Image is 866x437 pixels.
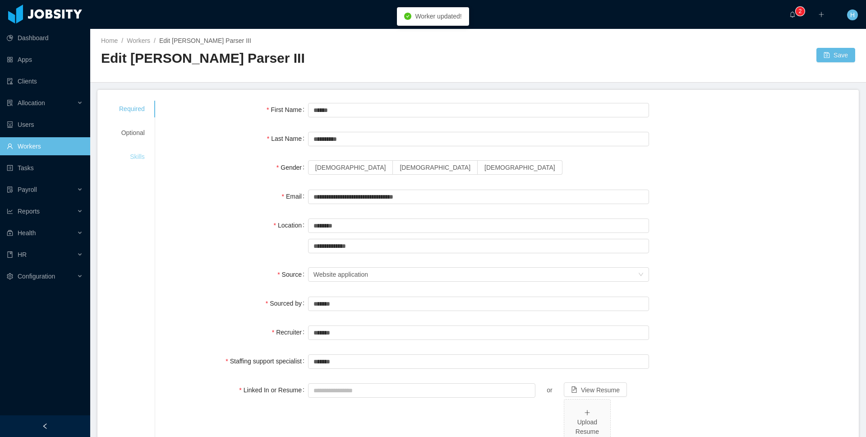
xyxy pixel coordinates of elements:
[400,164,470,171] span: [DEMOGRAPHIC_DATA]
[226,358,308,365] label: Staffing support specialist
[101,37,118,44] a: Home
[7,186,13,193] i: icon: file-protect
[850,9,855,20] span: H
[7,72,83,90] a: icon: auditClients
[7,29,83,47] a: icon: pie-chartDashboard
[818,11,825,18] i: icon: plus
[272,329,308,336] label: Recruiter
[159,37,251,44] span: Edit [PERSON_NAME] Parser III
[415,13,461,20] span: Worker updated!
[313,268,368,281] div: Website application
[799,7,802,16] p: 2
[7,251,13,258] i: icon: book
[404,13,411,20] i: icon: check-circle
[282,193,308,200] label: Email
[276,164,308,171] label: Gender
[535,381,564,399] div: or
[18,208,40,215] span: Reports
[308,383,535,398] input: Linked In or Resume
[108,125,156,141] div: Optional
[7,159,83,177] a: icon: profileTasks
[308,190,649,204] input: Email
[308,103,649,117] input: First Name
[18,229,36,237] span: Health
[267,135,308,142] label: Last Name
[308,132,649,146] input: Last Name
[267,106,308,113] label: First Name
[789,11,796,18] i: icon: bell
[154,37,156,44] span: /
[108,149,156,165] div: Skills
[568,418,607,437] div: Upload Resume
[7,100,13,106] i: icon: solution
[18,273,55,280] span: Configuration
[266,300,308,307] label: Sourced by
[127,37,150,44] a: Workers
[816,48,855,62] button: icon: saveSave
[7,208,13,214] i: icon: line-chart
[7,51,83,69] a: icon: appstoreApps
[108,101,156,117] div: Required
[101,49,478,68] h2: Edit [PERSON_NAME] Parser III
[584,409,590,416] i: icon: plus
[18,99,45,107] span: Allocation
[121,37,123,44] span: /
[239,386,308,394] label: Linked In or Resume
[484,164,555,171] span: [DEMOGRAPHIC_DATA]
[315,164,386,171] span: [DEMOGRAPHIC_DATA]
[7,137,83,155] a: icon: userWorkers
[7,230,13,236] i: icon: medicine-box
[277,271,308,278] label: Source
[18,186,37,193] span: Payroll
[274,222,308,229] label: Location
[18,251,27,258] span: HR
[7,273,13,279] i: icon: setting
[564,382,627,397] a: icon: file-textView Resume
[7,116,83,134] a: icon: robotUsers
[796,7,805,16] sup: 2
